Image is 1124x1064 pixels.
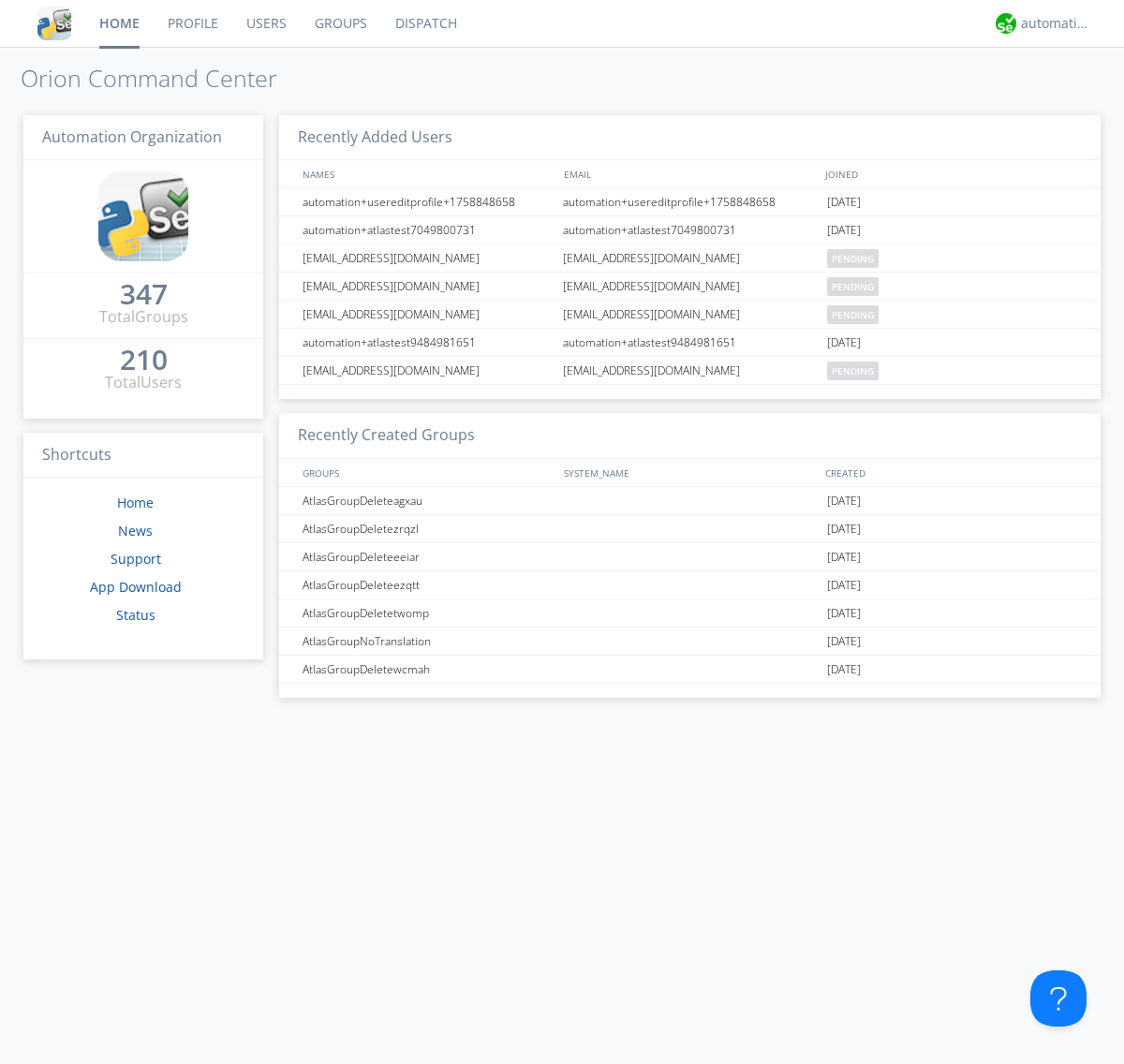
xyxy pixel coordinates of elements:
[827,216,861,244] span: [DATE]
[827,487,861,515] span: [DATE]
[827,599,861,628] span: [DATE]
[279,216,1101,244] a: automation+atlastest7049800731automation+atlastest7049800731[DATE]
[558,329,822,356] div: automation+atlastest9484981651
[1030,970,1087,1027] iframe: Toggle Customer Support
[298,459,555,486] div: GROUPS
[827,362,879,380] span: pending
[558,188,822,215] div: automation+usereditprofile+1758848658
[298,273,557,300] div: [EMAIL_ADDRESS][DOMAIN_NAME]
[827,543,861,571] span: [DATE]
[298,599,557,627] div: AtlasGroupDeletetwomp
[558,273,822,300] div: [EMAIL_ADDRESS][DOMAIN_NAME]
[120,350,168,372] a: 210
[23,433,263,479] h3: Shortcuts
[298,188,557,215] div: automation+usereditprofile+1758848658
[105,372,182,393] div: Total Users
[37,7,71,40] img: cddb5a64eb264b2086981ab96f4c1ba7
[117,494,154,511] a: Home
[1021,14,1091,33] div: automation+atlas
[279,115,1101,161] h3: Recently Added Users
[279,543,1101,571] a: AtlasGroupDeleteeeiar[DATE]
[827,249,879,268] span: pending
[120,285,168,306] a: 347
[821,160,1083,187] div: JOINED
[827,329,861,357] span: [DATE]
[559,459,821,486] div: SYSTEM_NAME
[279,357,1101,385] a: [EMAIL_ADDRESS][DOMAIN_NAME][EMAIL_ADDRESS][DOMAIN_NAME]pending
[279,413,1101,459] h3: Recently Created Groups
[298,487,557,514] div: AtlasGroupDeleteagxau
[298,329,557,356] div: automation+atlastest9484981651
[827,656,861,684] span: [DATE]
[279,301,1101,329] a: [EMAIL_ADDRESS][DOMAIN_NAME][EMAIL_ADDRESS][DOMAIN_NAME]pending
[827,277,879,296] span: pending
[298,656,557,683] div: AtlasGroupDeletewcmah
[279,656,1101,684] a: AtlasGroupDeletewcmah[DATE]
[279,599,1101,628] a: AtlasGroupDeletetwomp[DATE]
[558,244,822,272] div: [EMAIL_ADDRESS][DOMAIN_NAME]
[558,357,822,384] div: [EMAIL_ADDRESS][DOMAIN_NAME]
[90,578,182,596] a: App Download
[298,515,557,542] div: AtlasGroupDeletezrqzl
[279,571,1101,599] a: AtlasGroupDeleteezqtt[DATE]
[111,550,161,568] a: Support
[298,628,557,655] div: AtlasGroupNoTranslation
[298,244,557,272] div: [EMAIL_ADDRESS][DOMAIN_NAME]
[279,188,1101,216] a: automation+usereditprofile+1758848658automation+usereditprofile+1758848658[DATE]
[298,543,557,570] div: AtlasGroupDeleteeeiar
[298,357,557,384] div: [EMAIL_ADDRESS][DOMAIN_NAME]
[298,571,557,598] div: AtlasGroupDeleteezqtt
[279,515,1101,543] a: AtlasGroupDeletezrqzl[DATE]
[120,285,168,303] div: 347
[120,350,168,369] div: 210
[298,216,557,244] div: automation+atlastest7049800731
[42,126,222,147] span: Automation Organization
[827,305,879,324] span: pending
[827,188,861,216] span: [DATE]
[279,329,1101,357] a: automation+atlastest9484981651automation+atlastest9484981651[DATE]
[279,487,1101,515] a: AtlasGroupDeleteagxau[DATE]
[99,306,188,328] div: Total Groups
[116,606,155,624] a: Status
[821,459,1083,486] div: CREATED
[827,628,861,656] span: [DATE]
[279,628,1101,656] a: AtlasGroupNoTranslation[DATE]
[996,13,1016,34] img: d2d01cd9b4174d08988066c6d424eccd
[558,301,822,328] div: [EMAIL_ADDRESS][DOMAIN_NAME]
[118,522,153,539] a: News
[298,301,557,328] div: [EMAIL_ADDRESS][DOMAIN_NAME]
[298,160,555,187] div: NAMES
[558,216,822,244] div: automation+atlastest7049800731
[279,244,1101,273] a: [EMAIL_ADDRESS][DOMAIN_NAME][EMAIL_ADDRESS][DOMAIN_NAME]pending
[827,571,861,599] span: [DATE]
[827,515,861,543] span: [DATE]
[98,171,188,261] img: cddb5a64eb264b2086981ab96f4c1ba7
[559,160,821,187] div: EMAIL
[279,273,1101,301] a: [EMAIL_ADDRESS][DOMAIN_NAME][EMAIL_ADDRESS][DOMAIN_NAME]pending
